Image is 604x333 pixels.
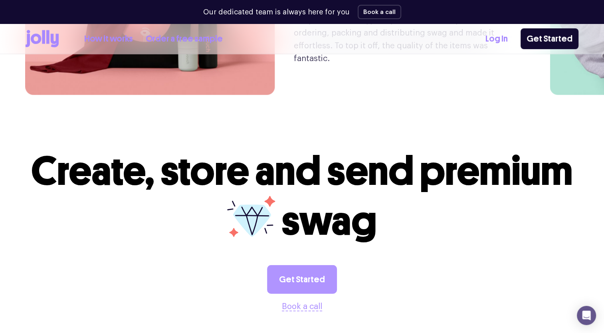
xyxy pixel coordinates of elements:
a: Get Started [267,265,337,294]
p: Our dedicated team is always here for you [203,7,350,18]
a: Log In [485,32,508,46]
button: Book a call [282,300,322,313]
a: How it works [84,32,133,46]
span: swag [281,197,377,245]
span: Create, store and send premium [31,147,573,195]
a: Get Started [521,28,578,49]
button: Book a call [358,5,401,19]
a: Order a free sample [146,32,223,46]
div: Open Intercom Messenger [577,306,596,325]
